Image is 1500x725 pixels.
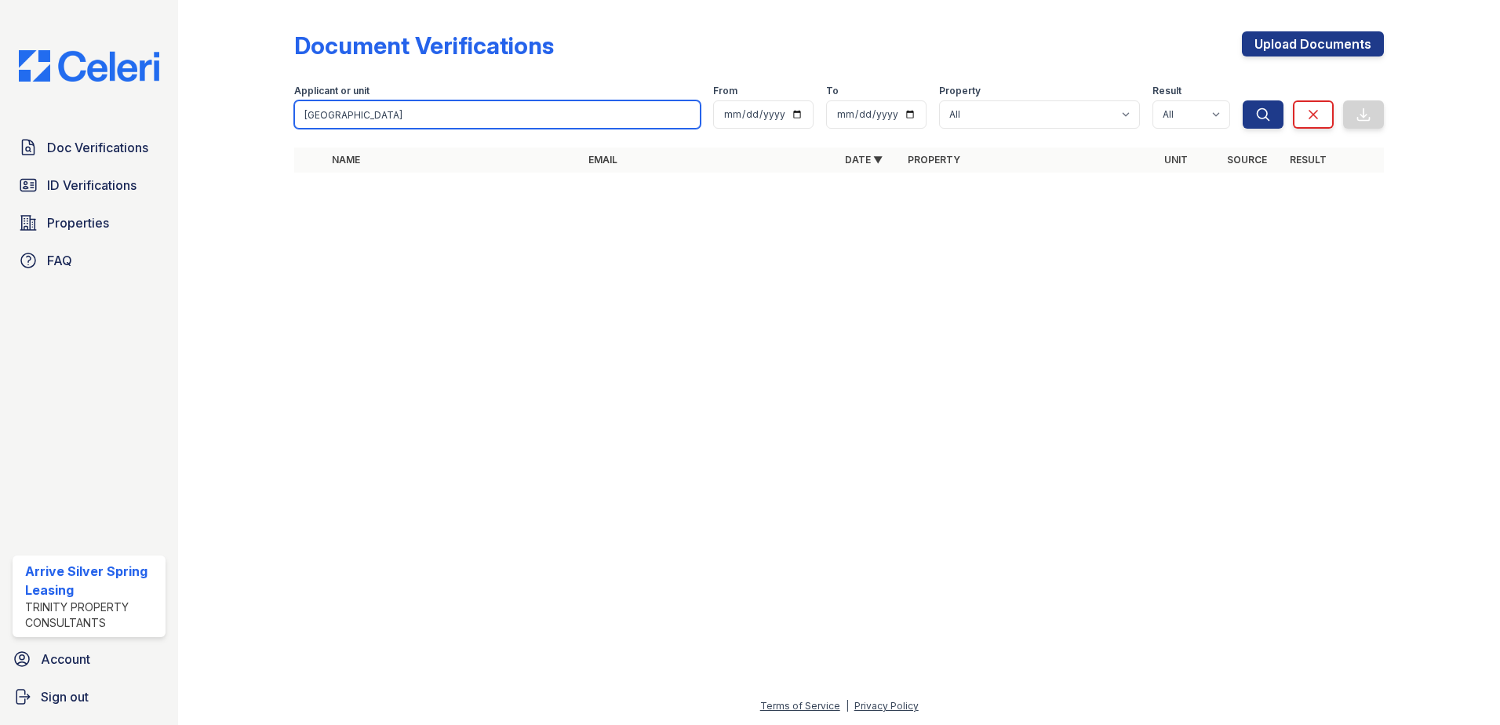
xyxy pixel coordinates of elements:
[845,154,883,166] a: Date ▼
[41,650,90,669] span: Account
[826,85,839,97] label: To
[47,138,148,157] span: Doc Verifications
[47,251,72,270] span: FAQ
[1227,154,1267,166] a: Source
[294,31,554,60] div: Document Verifications
[41,687,89,706] span: Sign out
[47,176,137,195] span: ID Verifications
[13,207,166,239] a: Properties
[6,681,172,712] a: Sign out
[760,700,840,712] a: Terms of Service
[588,154,617,166] a: Email
[1242,31,1384,56] a: Upload Documents
[6,643,172,675] a: Account
[47,213,109,232] span: Properties
[13,245,166,276] a: FAQ
[1164,154,1188,166] a: Unit
[939,85,981,97] label: Property
[1152,85,1181,97] label: Result
[6,50,172,82] img: CE_Logo_Blue-a8612792a0a2168367f1c8372b55b34899dd931a85d93a1a3d3e32e68fde9ad4.png
[13,169,166,201] a: ID Verifications
[294,100,701,129] input: Search by name, email, or unit number
[332,154,360,166] a: Name
[25,562,159,599] div: Arrive Silver Spring Leasing
[846,700,849,712] div: |
[854,700,919,712] a: Privacy Policy
[1290,154,1327,166] a: Result
[908,154,960,166] a: Property
[713,85,737,97] label: From
[25,599,159,631] div: Trinity Property Consultants
[13,132,166,163] a: Doc Verifications
[294,85,370,97] label: Applicant or unit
